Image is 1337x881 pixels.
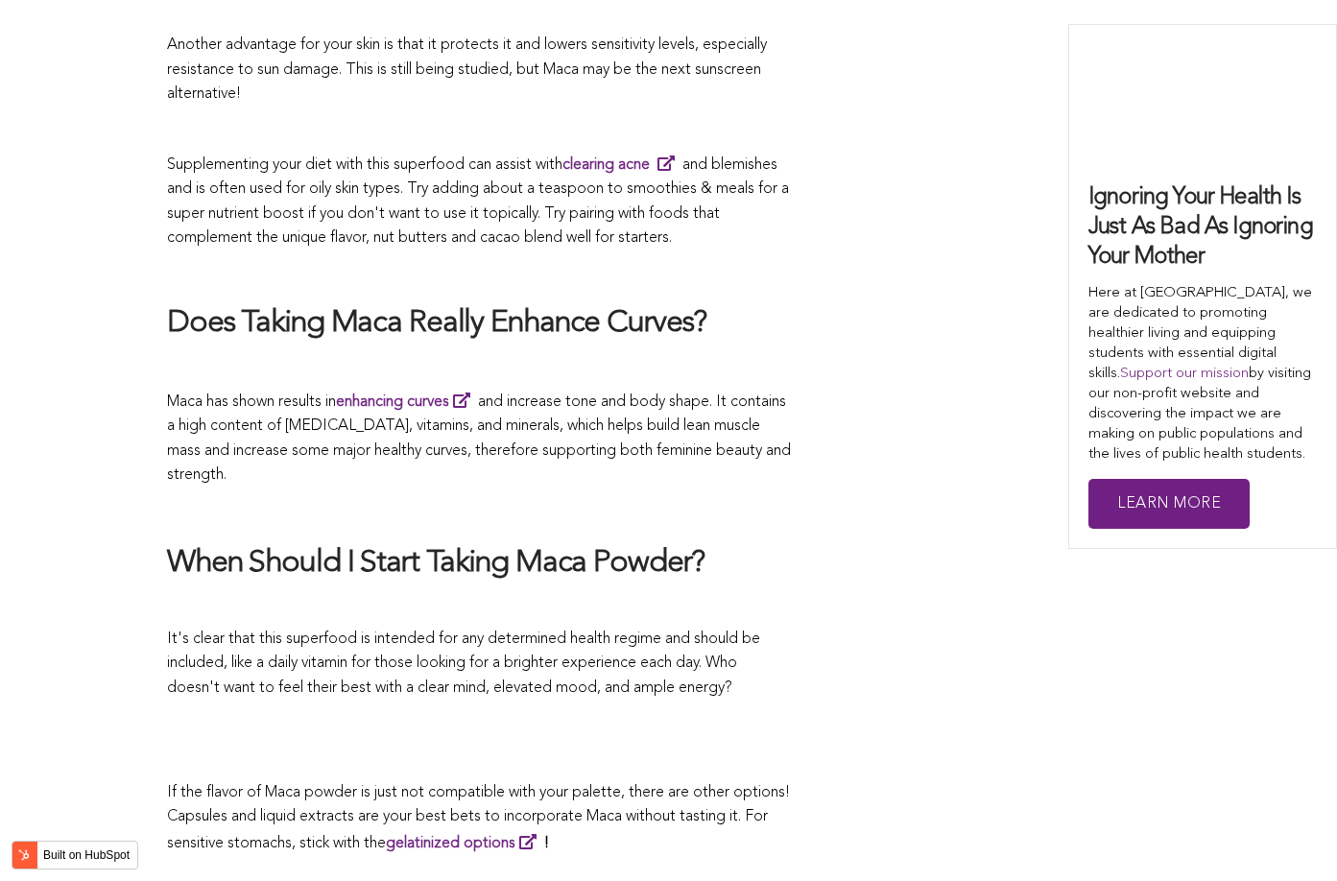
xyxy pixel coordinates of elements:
[167,785,790,851] span: If the flavor of Maca powder is just not compatible with your palette, there are other options! C...
[167,304,791,345] h2: Does Taking Maca Really Enhance Curves?
[386,836,544,851] a: gelatinized options
[1241,789,1337,881] iframe: Chat Widget
[36,843,137,868] label: Built on HubSpot
[167,37,767,102] span: Another advantage for your skin is that it protects it and lowers sensitivity levels, especially ...
[386,836,549,851] strong: !
[12,841,138,869] button: Built on HubSpot
[562,157,650,173] strong: clearing acne
[1088,479,1250,530] a: Learn More
[167,544,791,584] h2: When Should I Start Taking Maca Powder?
[562,157,682,173] a: clearing acne
[336,394,478,410] a: enhancing curves
[167,157,789,247] span: Supplementing your diet with this superfood can assist with and blemishes and is often used for o...
[167,394,791,484] span: Maca has shown results in and increase tone and body shape. It contains a high content of [MEDICA...
[12,844,36,867] img: HubSpot sprocket logo
[167,631,760,696] span: It's clear that this superfood is intended for any determined health regime and should be include...
[336,394,449,410] strong: enhancing curves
